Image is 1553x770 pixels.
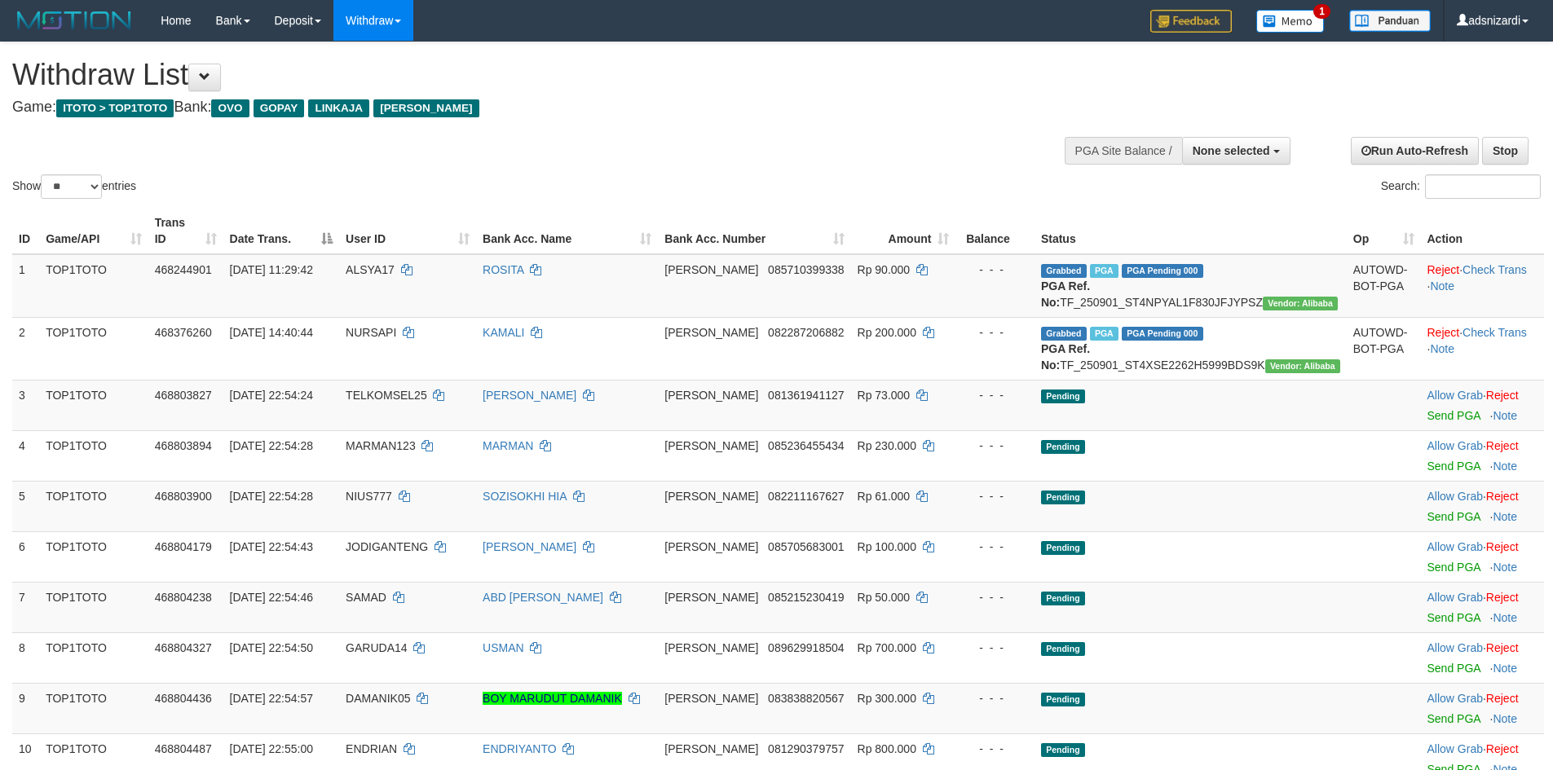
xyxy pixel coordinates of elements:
td: TOP1TOTO [39,531,148,582]
th: Status [1035,208,1347,254]
span: [PERSON_NAME] [664,439,758,452]
h1: Withdraw List [12,59,1019,91]
a: Send PGA [1427,662,1480,675]
div: - - - [962,262,1027,278]
span: [DATE] 22:55:00 [230,742,313,755]
td: AUTOWD-BOT-PGA [1347,317,1421,380]
span: Rp 90.000 [858,263,911,276]
div: - - - [962,488,1027,504]
a: Note [1493,561,1517,574]
a: Allow Grab [1427,641,1483,654]
span: GOPAY [254,99,305,117]
td: 1 [12,254,39,318]
span: [PERSON_NAME] [664,326,758,339]
a: [PERSON_NAME] [483,389,576,402]
h4: Game: Bank: [12,99,1019,116]
th: Bank Acc. Name: activate to sort column ascending [476,208,658,254]
span: SAMAD [346,591,386,604]
span: Vendor URL: https://settle4.1velocity.biz [1263,297,1338,310]
span: · [1427,742,1486,755]
td: TOP1TOTO [39,582,148,632]
a: USMAN [483,641,524,654]
span: GARUDA14 [346,641,407,654]
a: Stop [1482,137,1529,165]
a: MARMAN [483,439,533,452]
td: TOP1TOTO [39,380,148,430]
span: Vendor URL: https://settle4.1velocity.biz [1265,359,1340,373]
th: Action [1421,208,1545,254]
a: ABD [PERSON_NAME] [483,591,603,604]
span: JODIGANTENG [346,540,428,553]
span: NURSAPI [346,326,396,339]
span: Rp 230.000 [858,439,916,452]
span: [DATE] 22:54:28 [230,439,313,452]
th: Balance [955,208,1034,254]
img: Feedback.jpg [1150,10,1232,33]
span: Rp 200.000 [858,326,916,339]
a: Send PGA [1427,712,1480,725]
span: 468804179 [155,540,212,553]
a: Send PGA [1427,510,1480,523]
span: Copy 085215230419 to clipboard [768,591,844,604]
select: Showentries [41,174,102,199]
span: · [1427,591,1486,604]
span: Rp 61.000 [858,490,911,503]
span: Copy 085705683001 to clipboard [768,540,844,553]
th: User ID: activate to sort column ascending [339,208,476,254]
span: 468803900 [155,490,212,503]
b: PGA Ref. No: [1041,279,1090,309]
td: 3 [12,380,39,430]
td: 7 [12,582,39,632]
a: Reject [1486,540,1519,553]
label: Show entries [12,174,136,199]
span: Copy 082211167627 to clipboard [768,490,844,503]
span: Rp 300.000 [858,692,916,705]
div: - - - [962,324,1027,341]
span: [PERSON_NAME] [664,641,758,654]
span: [DATE] 22:54:24 [230,389,313,402]
a: ROSITA [483,263,523,276]
a: BOY MARUDUT DAMANIK [483,692,622,705]
span: MARMAN123 [346,439,416,452]
span: ENDRIAN [346,742,397,755]
span: Copy 083838820567 to clipboard [768,692,844,705]
span: NIUS777 [346,490,392,503]
span: Pending [1041,440,1085,454]
span: TELKOMSEL25 [346,389,427,402]
span: [PERSON_NAME] [664,389,758,402]
span: Pending [1041,491,1085,504]
div: - - - [962,387,1027,403]
span: Pending [1041,592,1085,605]
div: - - - [962,438,1027,454]
a: Allow Grab [1427,540,1483,553]
span: Copy 089629918504 to clipboard [768,641,844,654]
a: Reject [1427,326,1460,339]
td: · [1421,380,1545,430]
span: DAMANIK05 [346,692,410,705]
a: [PERSON_NAME] [483,540,576,553]
td: TOP1TOTO [39,683,148,733]
span: 468244901 [155,263,212,276]
a: ENDRIYANTO [483,742,557,755]
span: [PERSON_NAME] [664,591,758,604]
span: · [1427,490,1486,503]
input: Search: [1425,174,1541,199]
span: [PERSON_NAME] [664,490,758,503]
th: Trans ID: activate to sort column ascending [148,208,223,254]
span: None selected [1193,144,1270,157]
img: MOTION_logo.png [12,8,136,33]
td: AUTOWD-BOT-PGA [1347,254,1421,318]
span: 1 [1313,4,1330,19]
div: - - - [962,690,1027,706]
span: [PERSON_NAME] [664,692,758,705]
td: 6 [12,531,39,582]
span: Rp 700.000 [858,641,916,654]
label: Search: [1381,174,1541,199]
div: - - - [962,589,1027,605]
span: 468803894 [155,439,212,452]
span: Pending [1041,541,1085,555]
a: Send PGA [1427,409,1480,422]
span: [PERSON_NAME] [664,263,758,276]
span: Copy 081361941127 to clipboard [768,389,844,402]
span: ITOTO > TOP1TOTO [56,99,174,117]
